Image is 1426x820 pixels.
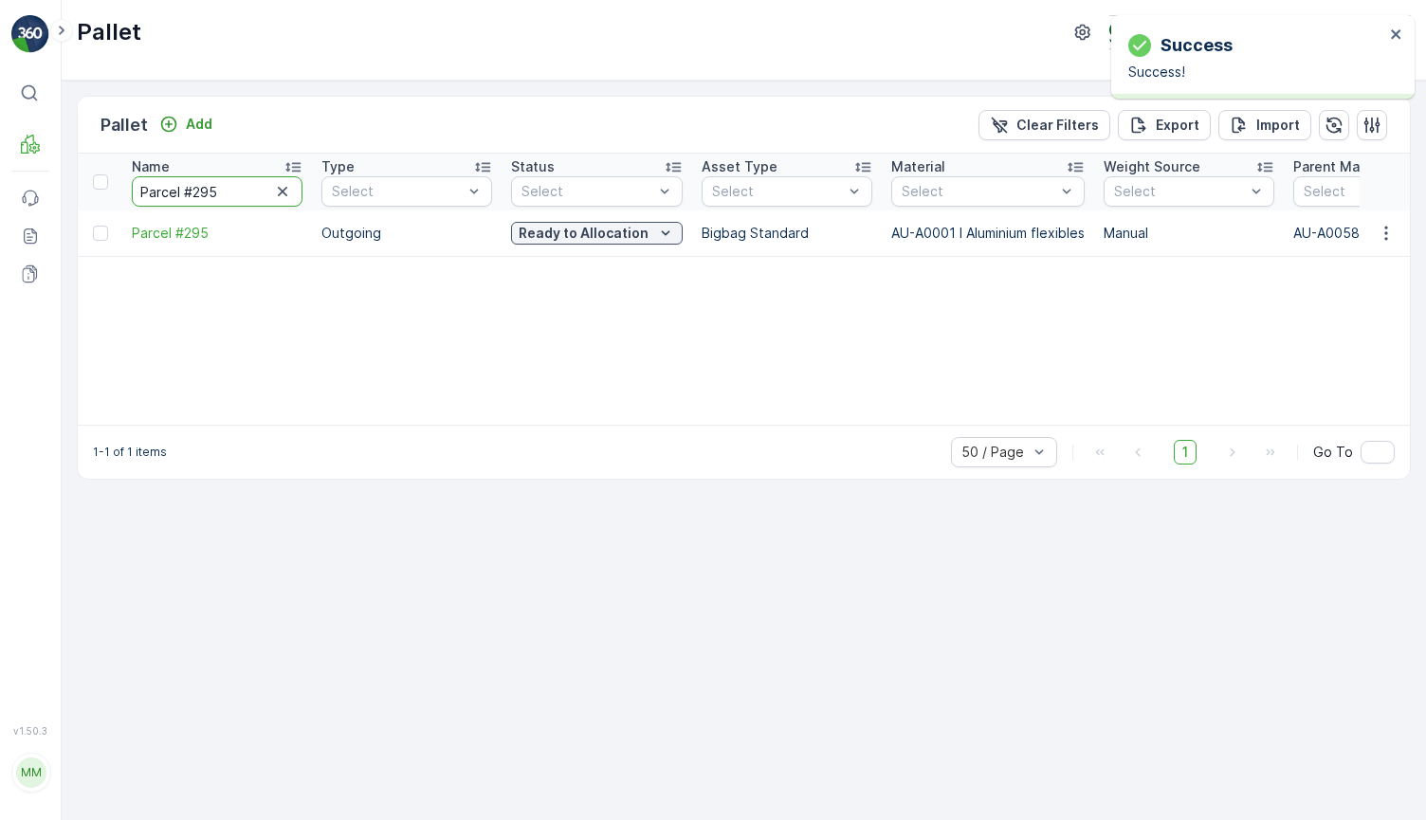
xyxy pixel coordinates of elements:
[702,224,872,243] p: Bigbag Standard
[1104,157,1200,176] p: Weight Source
[511,222,683,245] button: Ready to Allocation
[891,157,945,176] p: Material
[132,157,170,176] p: Name
[1118,110,1211,140] button: Export
[1174,440,1197,465] span: 1
[1104,224,1274,243] p: Manual
[1256,116,1300,135] p: Import
[321,157,355,176] p: Type
[1114,182,1245,201] p: Select
[519,224,649,243] p: Ready to Allocation
[101,112,148,138] p: Pallet
[1016,116,1099,135] p: Clear Filters
[511,157,555,176] p: Status
[902,182,1055,201] p: Select
[77,17,141,47] p: Pallet
[93,445,167,460] p: 1-1 of 1 items
[1109,15,1411,49] button: Terracycle-AU04 - Sendable(+10:00)
[11,15,49,53] img: logo
[712,182,843,201] p: Select
[978,110,1110,140] button: Clear Filters
[152,113,220,136] button: Add
[186,115,212,134] p: Add
[1390,27,1403,45] button: close
[702,157,777,176] p: Asset Type
[93,226,108,241] div: Toggle Row Selected
[1313,443,1353,462] span: Go To
[521,182,653,201] p: Select
[321,224,492,243] p: Outgoing
[332,182,463,201] p: Select
[1156,116,1199,135] p: Export
[16,757,46,788] div: MM
[1109,22,1140,43] img: terracycle_logo.png
[1218,110,1311,140] button: Import
[1161,32,1233,59] p: Success
[11,740,49,805] button: MM
[132,224,302,243] a: Parcel #295
[11,725,49,737] span: v 1.50.3
[891,224,1085,243] p: AU-A0001 I Aluminium flexibles
[1293,157,1401,176] p: Parent Materials
[1128,63,1384,82] p: Success!
[132,176,302,207] input: Search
